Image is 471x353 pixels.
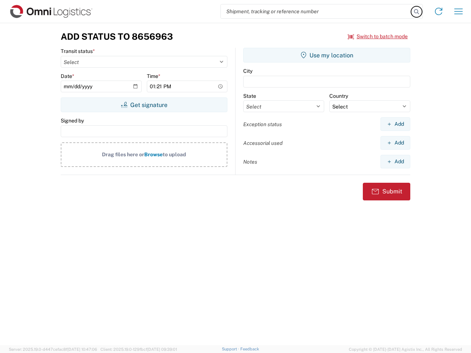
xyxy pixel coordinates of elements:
[147,73,160,79] label: Time
[144,151,163,157] span: Browse
[329,93,348,99] label: Country
[380,136,410,150] button: Add
[61,31,173,42] h3: Add Status to 8656963
[61,73,74,79] label: Date
[100,347,177,352] span: Client: 2025.19.0-129fbcf
[67,347,97,352] span: [DATE] 10:47:06
[348,31,408,43] button: Switch to batch mode
[243,121,282,128] label: Exception status
[380,155,410,168] button: Add
[243,140,283,146] label: Accessorial used
[363,183,410,200] button: Submit
[243,48,410,63] button: Use my location
[9,347,97,352] span: Server: 2025.19.0-d447cefac8f
[380,117,410,131] button: Add
[240,347,259,351] a: Feedback
[147,347,177,352] span: [DATE] 09:39:01
[243,93,256,99] label: State
[349,346,462,353] span: Copyright © [DATE]-[DATE] Agistix Inc., All Rights Reserved
[243,68,252,74] label: City
[221,4,411,18] input: Shipment, tracking or reference number
[163,151,186,157] span: to upload
[61,97,227,112] button: Get signature
[222,347,240,351] a: Support
[61,48,95,54] label: Transit status
[102,151,144,157] span: Drag files here or
[243,158,257,165] label: Notes
[61,117,84,124] label: Signed by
